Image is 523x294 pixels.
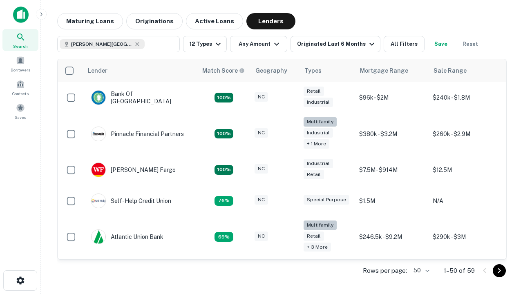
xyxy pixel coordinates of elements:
[291,36,380,52] button: Originated Last 6 Months
[299,59,355,82] th: Types
[83,59,197,82] th: Lender
[355,185,429,216] td: $1.5M
[304,243,331,252] div: + 3 more
[304,232,324,241] div: Retail
[91,163,176,177] div: [PERSON_NAME] Fargo
[91,90,189,105] div: Bank Of [GEOGRAPHIC_DATA]
[255,92,268,102] div: NC
[304,139,329,149] div: + 1 more
[92,230,105,244] img: picture
[215,232,233,242] div: Matching Properties: 10, hasApolloMatch: undefined
[91,194,171,208] div: Self-help Credit Union
[255,195,268,205] div: NC
[215,165,233,175] div: Matching Properties: 15, hasApolloMatch: undefined
[13,7,29,23] img: capitalize-icon.png
[2,76,38,98] a: Contacts
[304,87,324,96] div: Retail
[2,100,38,122] a: Saved
[304,117,337,127] div: Multifamily
[428,36,454,52] button: Save your search to get updates of matches that match your search criteria.
[304,159,333,168] div: Industrial
[384,36,425,52] button: All Filters
[246,13,295,29] button: Lenders
[57,13,123,29] button: Maturing Loans
[92,163,105,177] img: picture
[304,66,322,76] div: Types
[183,36,227,52] button: 12 Types
[202,66,243,75] h6: Match Score
[355,59,429,82] th: Mortgage Range
[255,232,268,241] div: NC
[91,127,184,141] div: Pinnacle Financial Partners
[215,196,233,206] div: Matching Properties: 11, hasApolloMatch: undefined
[12,90,29,97] span: Contacts
[304,170,324,179] div: Retail
[71,40,132,48] span: [PERSON_NAME][GEOGRAPHIC_DATA], [GEOGRAPHIC_DATA]
[255,128,268,138] div: NC
[91,229,163,244] div: Atlantic Union Bank
[355,216,429,258] td: $246.5k - $9.2M
[444,266,475,276] p: 1–50 of 59
[2,53,38,75] a: Borrowers
[482,203,523,242] iframe: Chat Widget
[429,59,502,82] th: Sale Range
[250,59,299,82] th: Geography
[493,264,506,277] button: Go to next page
[355,113,429,154] td: $380k - $3.2M
[304,195,349,205] div: Special Purpose
[304,128,333,138] div: Industrial
[434,66,467,76] div: Sale Range
[202,66,245,75] div: Capitalize uses an advanced AI algorithm to match your search with the best lender. The match sco...
[360,66,408,76] div: Mortgage Range
[255,164,268,174] div: NC
[429,216,502,258] td: $290k - $3M
[215,129,233,139] div: Matching Properties: 26, hasApolloMatch: undefined
[410,265,431,276] div: 50
[255,66,287,76] div: Geography
[429,82,502,113] td: $240k - $1.8M
[355,154,429,185] td: $7.5M - $914M
[186,13,243,29] button: Active Loans
[429,185,502,216] td: N/A
[92,127,105,141] img: picture
[429,113,502,154] td: $260k - $2.9M
[304,220,337,230] div: Multifamily
[13,43,28,49] span: Search
[355,82,429,113] td: $96k - $2M
[126,13,183,29] button: Originations
[2,29,38,51] a: Search
[11,67,30,73] span: Borrowers
[429,154,502,185] td: $12.5M
[15,114,27,120] span: Saved
[92,194,105,208] img: picture
[363,266,407,276] p: Rows per page:
[304,98,333,107] div: Industrial
[457,36,483,52] button: Reset
[197,59,250,82] th: Capitalize uses an advanced AI algorithm to match your search with the best lender. The match sco...
[230,36,287,52] button: Any Amount
[215,93,233,102] div: Matching Properties: 15, hasApolloMatch: undefined
[92,91,105,105] img: picture
[297,39,377,49] div: Originated Last 6 Months
[88,66,107,76] div: Lender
